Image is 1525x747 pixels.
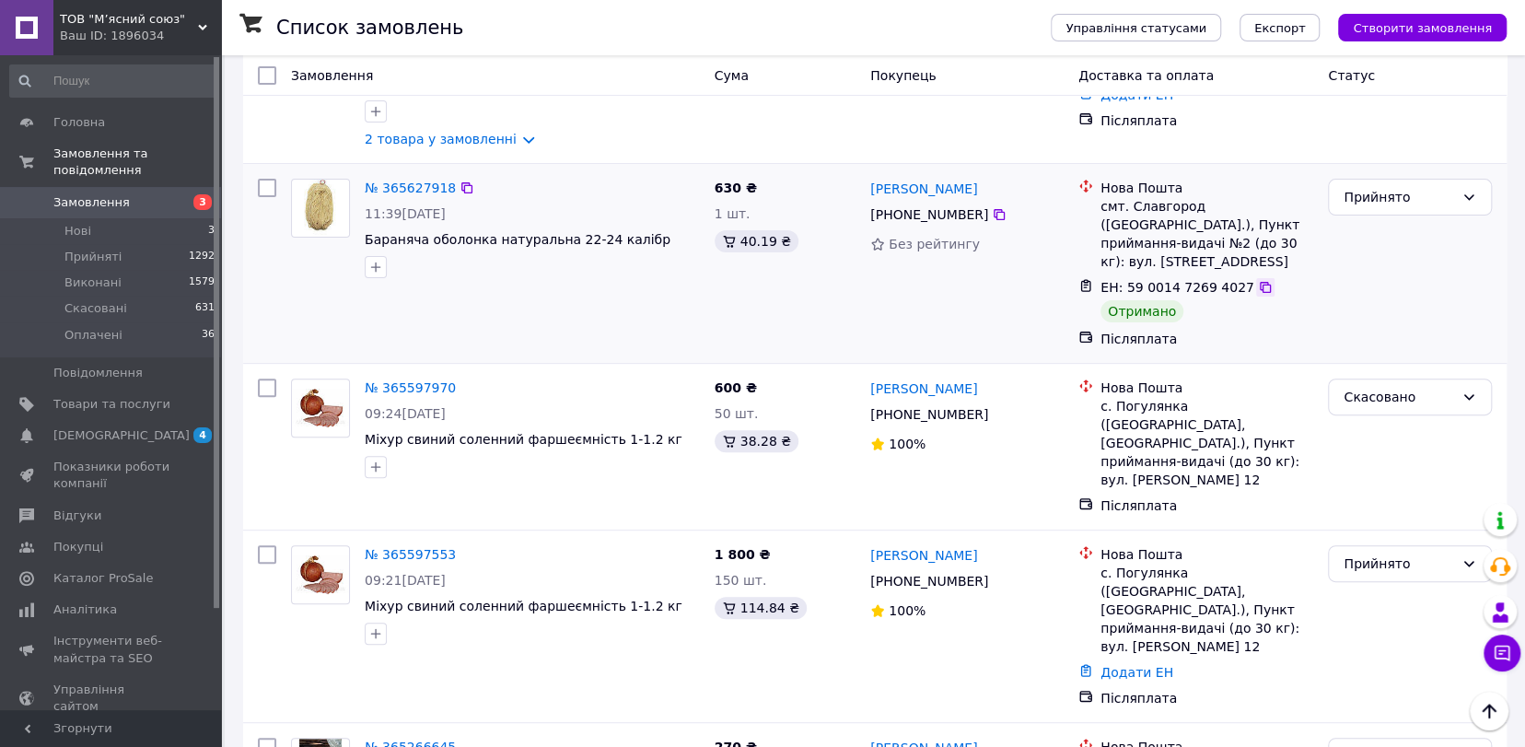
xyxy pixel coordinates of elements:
[60,28,221,44] div: Ваш ID: 1896034
[53,459,170,492] span: Показники роботи компанії
[1100,564,1313,656] div: с. Погулянка ([GEOGRAPHIC_DATA], [GEOGRAPHIC_DATA].), Пункт приймання-видачі (до 30 кг): вул. [PE...
[53,601,117,618] span: Аналітика
[365,432,682,447] a: Міхур свиний соленний фаршеємність 1-1.2 кг
[208,223,215,239] span: 3
[60,11,198,28] span: ТОВ "М’ясний союз"
[1100,496,1313,515] div: Післяплата
[1100,689,1313,707] div: Післяплата
[1320,19,1507,34] a: Створити замовлення
[64,300,127,317] span: Скасовані
[365,132,517,146] a: 2 товара у замовленні
[365,406,446,421] span: 09:24[DATE]
[1051,14,1221,41] button: Управління статусами
[1328,68,1375,83] span: Статус
[1100,179,1313,197] div: Нова Пошта
[365,573,446,588] span: 09:21[DATE]
[867,202,992,228] div: [PHONE_NUMBER]
[715,430,798,452] div: 38.28 ₴
[1470,692,1508,730] button: Наверх
[1100,280,1254,295] span: ЕН: 59 0014 7269 4027
[202,327,215,344] span: 36
[1344,187,1454,207] div: Прийнято
[1100,545,1313,564] div: Нова Пошта
[189,274,215,291] span: 1579
[53,427,190,444] span: [DEMOGRAPHIC_DATA]
[1100,397,1313,489] div: с. Погулянка ([GEOGRAPHIC_DATA], [GEOGRAPHIC_DATA].), Пункт приймання-видачі (до 30 кг): вул. [PE...
[715,547,771,562] span: 1 800 ₴
[889,237,980,251] span: Без рейтингу
[291,68,373,83] span: Замовлення
[1065,21,1206,35] span: Управління статусами
[715,206,751,221] span: 1 шт.
[715,68,749,83] span: Cума
[889,437,925,451] span: 100%
[276,17,463,39] h1: Список замовлень
[870,546,977,565] a: [PERSON_NAME]
[715,230,798,252] div: 40.19 ₴
[1100,111,1313,130] div: Післяплата
[53,396,170,413] span: Товари та послуги
[53,365,143,381] span: Повідомлення
[53,682,170,715] span: Управління сайтом
[291,545,350,604] a: Фото товару
[53,194,130,211] span: Замовлення
[1254,21,1306,35] span: Експорт
[1344,554,1454,574] div: Прийнято
[64,223,91,239] span: Нові
[870,68,936,83] span: Покупець
[870,379,977,398] a: [PERSON_NAME]
[193,194,212,210] span: 3
[195,300,215,317] span: 631
[867,402,992,427] div: [PHONE_NUMBER]
[189,249,215,265] span: 1292
[64,274,122,291] span: Виконані
[295,180,346,237] img: Фото товару
[1078,68,1214,83] span: Доставка та оплата
[1100,665,1173,680] a: Додати ЕН
[53,114,105,131] span: Головна
[715,573,767,588] span: 150 шт.
[1353,21,1492,35] span: Створити замовлення
[64,327,122,344] span: Оплачені
[1338,14,1507,41] button: Створити замовлення
[365,181,456,195] a: № 365627918
[53,146,221,179] span: Замовлення та повідомлення
[292,389,349,427] img: Фото товару
[715,181,757,195] span: 630 ₴
[1484,635,1520,671] button: Чат з покупцем
[193,427,212,443] span: 4
[1100,300,1183,322] div: Отримано
[64,249,122,265] span: Прийняті
[291,179,350,238] a: Фото товару
[1240,14,1321,41] button: Експорт
[715,380,757,395] span: 600 ₴
[9,64,216,98] input: Пошук
[365,206,446,221] span: 11:39[DATE]
[867,568,992,594] div: [PHONE_NUMBER]
[53,570,153,587] span: Каталог ProSale
[715,597,807,619] div: 114.84 ₴
[53,539,103,555] span: Покупці
[715,406,759,421] span: 50 шт.
[1100,379,1313,397] div: Нова Пошта
[365,380,456,395] a: № 365597970
[53,633,170,666] span: Інструменти веб-майстра та SEO
[291,379,350,438] a: Фото товару
[889,603,925,618] span: 100%
[870,180,977,198] a: [PERSON_NAME]
[1100,330,1313,348] div: Післяплата
[365,599,682,613] a: Міхур свиний соленний фаршеємність 1-1.2 кг
[365,547,456,562] a: № 365597553
[53,508,101,524] span: Відгуки
[1344,387,1454,407] div: Скасовано
[292,555,349,594] img: Фото товару
[1100,197,1313,271] div: смт. Славгород ([GEOGRAPHIC_DATA].), Пункт приймання-видачі №2 (до 30 кг): вул. [STREET_ADDRESS]
[365,232,670,247] a: Бараняча оболонка натуральна 22-24 калібр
